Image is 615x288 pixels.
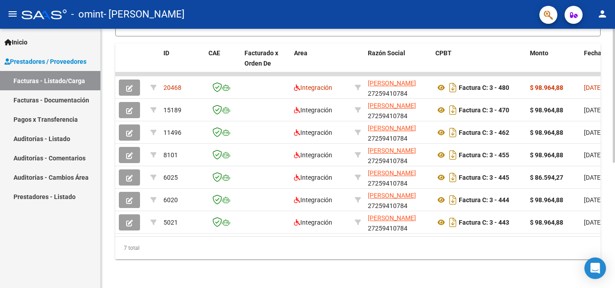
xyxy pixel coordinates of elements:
i: Descargar documento [447,148,459,162]
datatable-header-cell: Monto [526,44,580,83]
strong: Factura C: 3 - 455 [459,151,509,159]
datatable-header-cell: Area [290,44,351,83]
span: [DATE] [584,106,602,114]
span: CAE [208,49,220,57]
div: 27259410784 [368,78,428,97]
span: Inicio [5,37,27,47]
strong: $ 86.594,27 [530,174,563,181]
span: 11496 [163,129,181,136]
div: 27259410784 [368,168,428,187]
span: Integración [294,174,332,181]
i: Descargar documento [447,193,459,207]
span: [PERSON_NAME] [368,124,416,132]
span: - omint [71,4,104,24]
strong: Factura C: 3 - 480 [459,84,509,91]
span: 15189 [163,106,181,114]
span: [PERSON_NAME] [368,214,416,222]
span: Integración [294,106,332,114]
span: [PERSON_NAME] [368,147,416,154]
span: [DATE] [584,219,602,226]
span: [DATE] [584,174,602,181]
mat-icon: person [597,9,608,19]
strong: $ 98.964,88 [530,196,563,204]
strong: Factura C: 3 - 444 [459,196,509,204]
mat-icon: menu [7,9,18,19]
datatable-header-cell: CAE [205,44,241,83]
span: Area [294,49,307,57]
span: [DATE] [584,129,602,136]
div: 27259410784 [368,146,428,164]
div: Open Intercom Messenger [584,257,606,279]
span: [DATE] [584,84,602,91]
span: - [PERSON_NAME] [104,4,185,24]
datatable-header-cell: Facturado x Orden De [241,44,290,83]
i: Descargar documento [447,80,459,95]
span: ID [163,49,169,57]
span: [PERSON_NAME] [368,102,416,109]
i: Descargar documento [447,215,459,230]
strong: Factura C: 3 - 470 [459,106,509,114]
strong: $ 98.964,88 [530,151,563,159]
datatable-header-cell: CPBT [432,44,526,83]
strong: Factura C: 3 - 443 [459,219,509,226]
span: Integración [294,129,332,136]
strong: $ 98.964,88 [530,219,563,226]
div: 27259410784 [368,213,428,232]
span: 5021 [163,219,178,226]
i: Descargar documento [447,103,459,117]
strong: Factura C: 3 - 462 [459,129,509,136]
div: 7 total [115,237,601,259]
span: [PERSON_NAME] [368,192,416,199]
strong: $ 98.964,88 [530,106,563,114]
span: Facturado x Orden De [244,49,278,67]
span: CPBT [435,49,452,57]
div: 27259410784 [368,191,428,209]
span: [DATE] [584,151,602,159]
span: Prestadores / Proveedores [5,57,86,66]
span: Integración [294,84,332,91]
span: 6025 [163,174,178,181]
span: Integración [294,151,332,159]
span: Integración [294,219,332,226]
span: [PERSON_NAME] [368,80,416,87]
strong: Factura C: 3 - 445 [459,174,509,181]
span: 8101 [163,151,178,159]
span: [DATE] [584,196,602,204]
strong: $ 98.964,88 [530,129,563,136]
span: [PERSON_NAME] [368,169,416,177]
datatable-header-cell: Razón Social [364,44,432,83]
div: 27259410784 [368,123,428,142]
span: Razón Social [368,49,405,57]
strong: $ 98.964,88 [530,84,563,91]
datatable-header-cell: ID [160,44,205,83]
span: 20468 [163,84,181,91]
span: 6020 [163,196,178,204]
i: Descargar documento [447,170,459,185]
i: Descargar documento [447,125,459,140]
span: Integración [294,196,332,204]
div: 27259410784 [368,101,428,120]
span: Monto [530,49,548,57]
